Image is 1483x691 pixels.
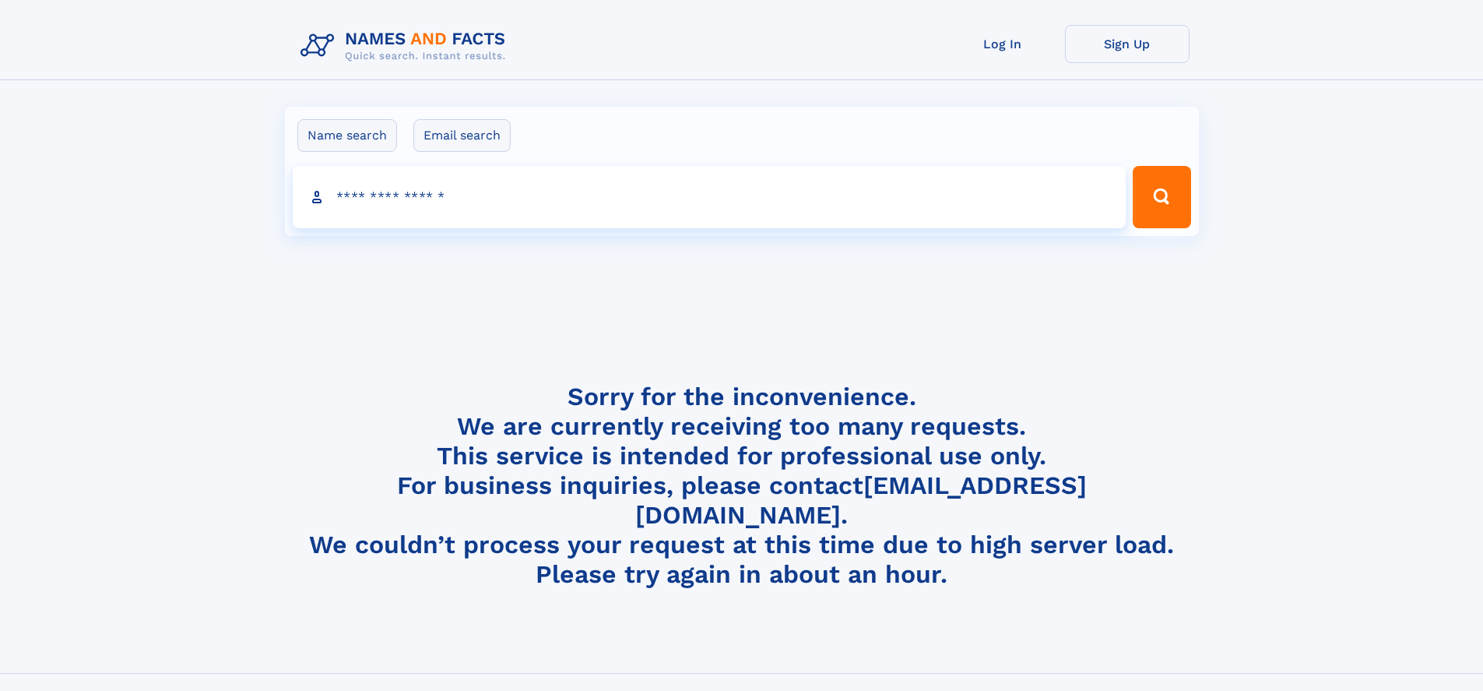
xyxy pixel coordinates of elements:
[297,119,397,152] label: Name search
[413,119,511,152] label: Email search
[940,25,1065,63] a: Log In
[293,166,1126,228] input: search input
[1133,166,1190,228] button: Search Button
[294,382,1190,590] h4: Sorry for the inconvenience. We are currently receiving too many requests. This service is intend...
[635,471,1087,530] a: [EMAIL_ADDRESS][DOMAIN_NAME]
[1065,25,1190,63] a: Sign Up
[294,25,518,67] img: Logo Names and Facts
